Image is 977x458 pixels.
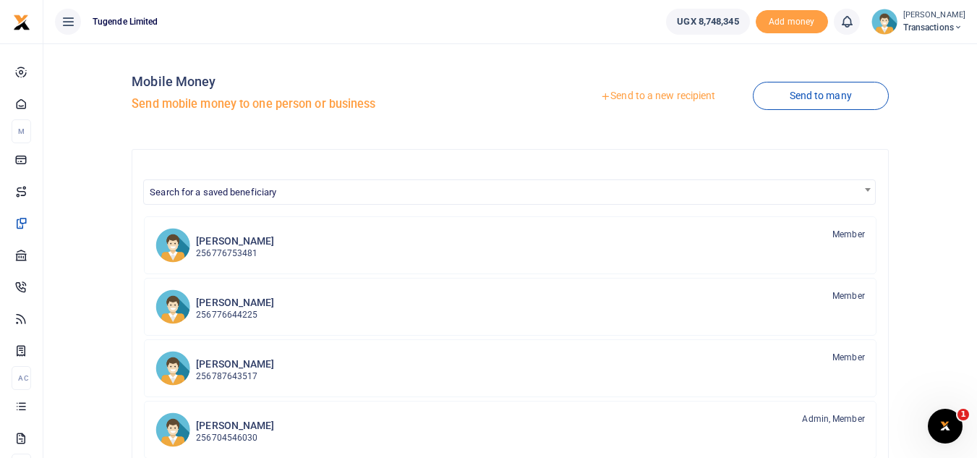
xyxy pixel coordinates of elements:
a: Send to a new recipient [563,83,752,109]
li: Wallet ballance [660,9,755,35]
span: Tugende Limited [87,15,164,28]
img: BY [155,351,190,386]
p: 256787643517 [196,370,274,383]
span: 1 [957,409,969,420]
span: Admin, Member [802,412,864,425]
h6: [PERSON_NAME] [196,235,274,247]
a: profile-user [PERSON_NAME] Transactions [871,9,965,35]
img: JK [155,228,190,263]
h6: [PERSON_NAME] [196,358,274,370]
a: UGX 8,748,345 [666,9,749,35]
li: M [12,119,31,143]
small: [PERSON_NAME] [903,9,965,22]
li: Toup your wallet [756,10,828,34]
a: Send to many [753,82,889,110]
a: PY [PERSON_NAME] 256776644225 Member [144,278,876,336]
h5: Send mobile money to one person or business [132,97,504,111]
p: 256776644225 [196,308,274,322]
p: 256704546030 [196,431,274,445]
img: logo-small [13,14,30,31]
a: JK [PERSON_NAME] 256776753481 Member [144,216,876,274]
span: UGX 8,748,345 [677,14,738,29]
span: Transactions [903,21,965,34]
li: Ac [12,366,31,390]
span: Search for a saved beneficiary [150,187,276,198]
h6: [PERSON_NAME] [196,420,274,432]
a: BY [PERSON_NAME] 256787643517 Member [144,339,876,397]
h4: Mobile Money [132,74,504,90]
img: profile-user [871,9,897,35]
img: LN [155,412,190,447]
a: Add money [756,15,828,26]
span: Member [832,351,865,364]
h6: [PERSON_NAME] [196,297,274,309]
a: logo-small logo-large logo-large [13,16,30,27]
span: Member [832,228,865,241]
iframe: Intercom live chat [928,409,963,444]
span: Member [832,289,865,302]
img: PY [155,289,190,324]
span: Search for a saved beneficiary [143,179,876,205]
span: Search for a saved beneficiary [144,180,875,203]
p: 256776753481 [196,247,274,260]
span: Add money [756,10,828,34]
